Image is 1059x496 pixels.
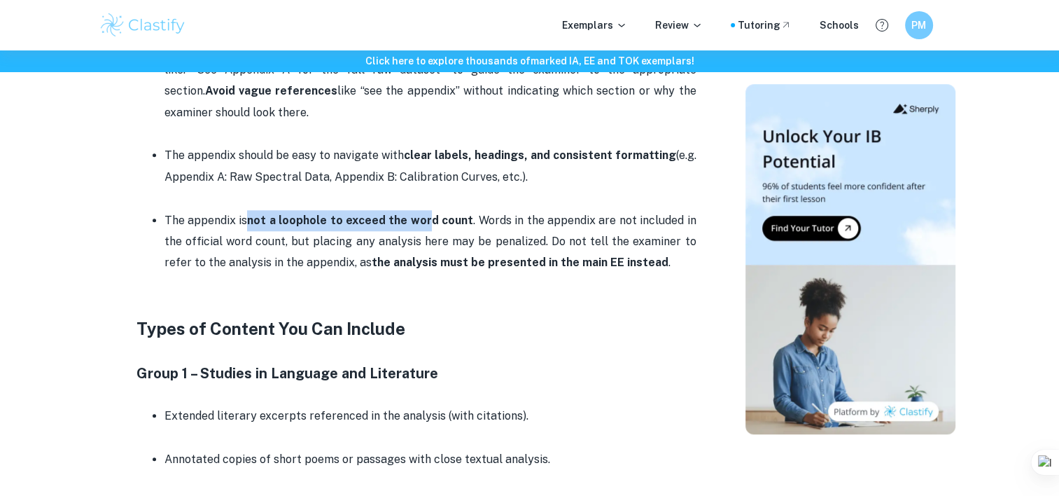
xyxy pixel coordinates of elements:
p: Review [655,18,703,33]
strong: Group 1 – Studies in Language and Literature [136,365,438,382]
strong: Avoid vague references [205,84,338,97]
strong: the analysis must be presented in the main EE instead [372,256,668,269]
p: The appendix should be easy to navigate with (e.g. Appendix A: Raw Spectral Data, Appendix B: Cal... [164,145,696,188]
strong: to exceed the word count [330,214,474,227]
strong: not a loophole [247,214,327,227]
p: Annotated copies of short poems or passages with close textual analysis. [164,449,696,470]
p: Any content in the appendix must be of the essay. Use statements like: “See Appendix A for the fu... [164,38,696,123]
img: Thumbnail [745,84,955,434]
a: Tutoring [738,18,792,33]
h6: Click here to explore thousands of marked IA, EE and TOK exemplars ! [3,53,1056,69]
strong: Types of Content You Can Include [136,319,405,338]
h6: PM [911,18,927,33]
p: The appendix is . Words in the appendix are not included in the official word count, but placing ... [164,210,696,274]
p: Exemplars [562,18,627,33]
a: Schools [820,18,859,33]
img: Clastify logo [99,11,188,39]
p: Extended literary excerpts referenced in the analysis (with citations). [164,406,696,427]
strong: clear labels, headings, and consistent formatting [404,149,676,162]
button: Help and Feedback [870,13,894,37]
button: PM [905,11,933,39]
